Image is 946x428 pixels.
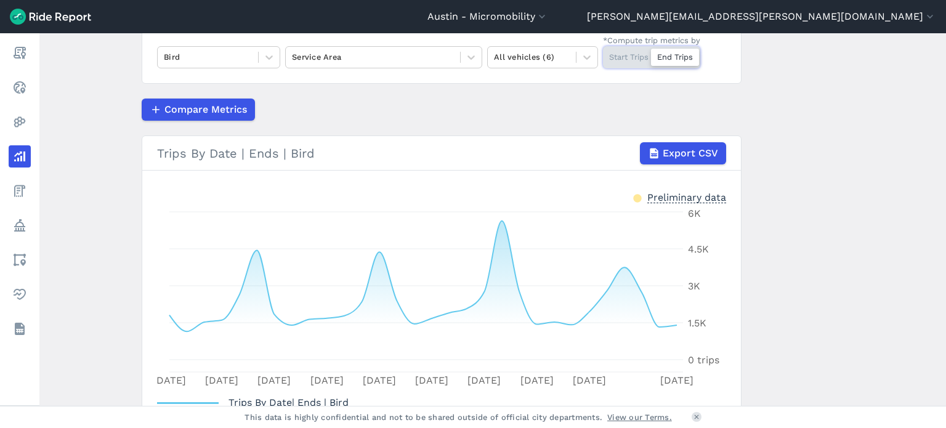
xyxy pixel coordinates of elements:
[587,9,936,24] button: [PERSON_NAME][EMAIL_ADDRESS][PERSON_NAME][DOMAIN_NAME]
[363,374,396,386] tspan: [DATE]
[257,374,291,386] tspan: [DATE]
[9,283,31,305] a: Health
[10,9,91,25] img: Ride Report
[688,243,709,255] tspan: 4.5K
[663,146,718,161] span: Export CSV
[157,142,726,164] div: Trips By Date | Ends | Bird
[520,374,554,386] tspan: [DATE]
[9,111,31,133] a: Heatmaps
[467,374,501,386] tspan: [DATE]
[9,318,31,340] a: Datasets
[164,102,247,117] span: Compare Metrics
[142,99,255,121] button: Compare Metrics
[688,208,701,219] tspan: 6K
[647,190,726,203] div: Preliminary data
[688,354,719,366] tspan: 0 trips
[9,180,31,202] a: Fees
[607,411,672,423] a: View our Terms.
[205,374,238,386] tspan: [DATE]
[310,374,344,386] tspan: [DATE]
[603,34,700,46] div: *Compute trip metrics by
[228,397,349,408] span: | Ends | Bird
[573,374,606,386] tspan: [DATE]
[688,280,700,292] tspan: 3K
[640,142,726,164] button: Export CSV
[9,145,31,168] a: Analyze
[415,374,448,386] tspan: [DATE]
[228,393,292,410] span: Trips By Date
[660,374,693,386] tspan: [DATE]
[9,214,31,236] a: Policy
[688,317,706,329] tspan: 1.5K
[153,374,186,386] tspan: [DATE]
[9,42,31,64] a: Report
[9,249,31,271] a: Areas
[427,9,548,24] button: Austin - Micromobility
[9,76,31,99] a: Realtime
